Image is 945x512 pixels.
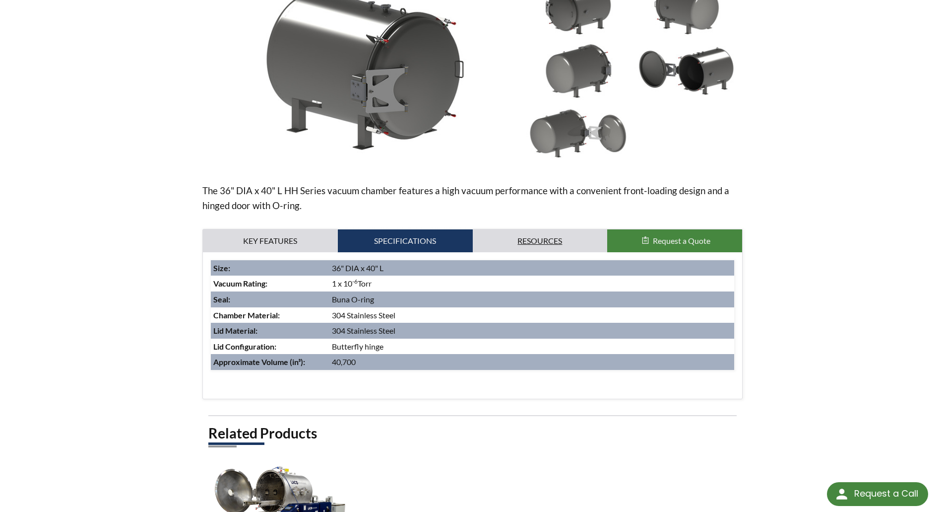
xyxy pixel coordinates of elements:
div: Request a Call [827,482,928,506]
a: Key Features [203,229,338,252]
a: Specifications [338,229,473,252]
td: : [211,339,329,355]
strong: Size [213,263,228,273]
td: : [211,276,329,292]
strong: Chamber Material [213,310,278,320]
img: round button [834,486,850,502]
h2: Related Products [208,424,737,442]
td: : [211,260,329,276]
strong: Vacuum Rating [213,279,265,288]
strong: Lid Material [213,326,255,335]
strong: Seal [213,294,228,304]
img: 36" X 40" HH VACUUM CHAMBER front door open [634,42,738,99]
td: Buna O-ring [329,292,735,307]
td: : [211,307,329,323]
td: 1 x 10 Torr [329,276,735,292]
td: : [211,292,329,307]
div: Request a Call [854,482,918,505]
td: 40,700 [329,354,735,370]
a: Resources [473,229,608,252]
td: 304 Stainless Steel [329,307,735,323]
td: 304 Stainless Steel [329,323,735,339]
sup: -6 [352,278,358,285]
p: The 36" DIA x 40" L HH Series vacuum chamber features a high vacuum performance with a convenient... [202,183,743,213]
td: : [211,354,329,370]
strong: Approximate Volume (in³) [213,357,303,366]
img: 36" X 40" HH VACUUM CHAMBER left rear view [526,42,630,99]
strong: Lid Configuration [213,342,274,351]
td: 36" DIA x 40" L [329,260,735,276]
button: Request a Quote [607,229,742,252]
td: Butterfly hinge [329,339,735,355]
span: Request a Quote [653,236,710,245]
img: 36" X 40" HH VACUUM CHAMBER rear door open [526,105,630,162]
td: : [211,323,329,339]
